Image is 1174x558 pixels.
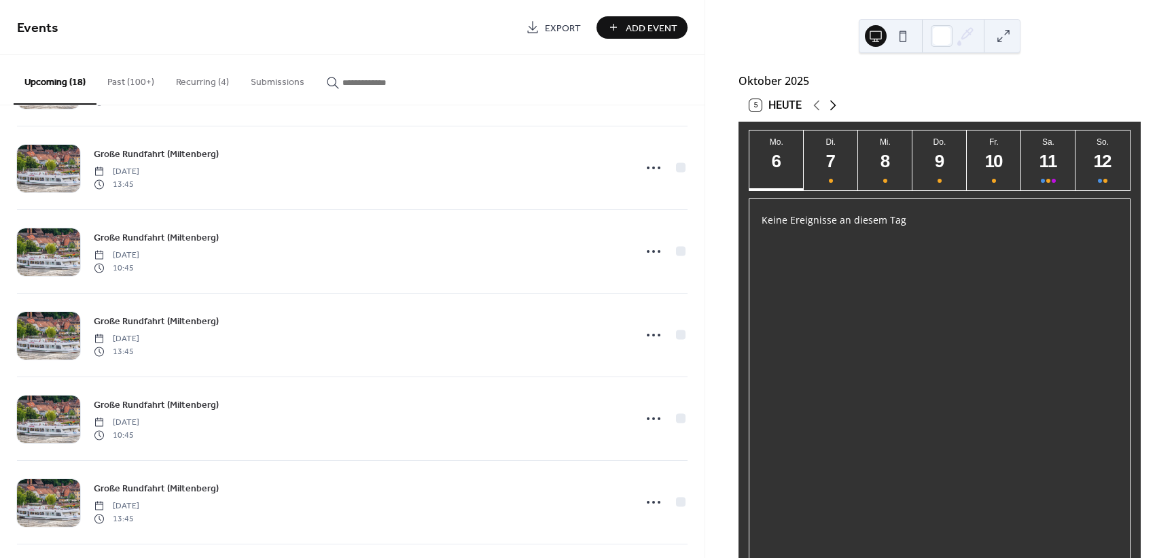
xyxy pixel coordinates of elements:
[820,150,842,173] div: 7
[94,315,219,329] span: Große Rundfahrt (Miltenberg)
[94,429,139,441] span: 10:45
[766,150,788,173] div: 6
[94,231,219,245] span: Große Rundfahrt (Miltenberg)
[94,345,139,358] span: 13:45
[929,150,951,173] div: 9
[745,96,806,115] button: 5Heute
[971,137,1017,147] div: Fr.
[14,55,96,105] button: Upcoming (18)
[597,16,688,39] button: Add Event
[804,130,858,190] button: Di.7
[739,73,1141,89] div: Oktober 2025
[874,150,897,173] div: 8
[94,398,219,413] span: Große Rundfahrt (Miltenberg)
[808,137,854,147] div: Di.
[912,130,967,190] button: Do.9
[753,137,800,147] div: Mo.
[94,417,139,429] span: [DATE]
[94,500,139,512] span: [DATE]
[1092,150,1114,173] div: 12
[94,313,219,329] a: Große Rundfahrt (Miltenberg)
[94,178,139,190] span: 13:45
[240,55,315,103] button: Submissions
[94,147,219,162] span: Große Rundfahrt (Miltenberg)
[94,481,219,496] a: Große Rundfahrt (Miltenberg)
[983,150,1006,173] div: 10
[516,16,591,39] a: Export
[751,204,1128,236] div: Keine Ereignisse an diesem Tag
[17,15,58,41] span: Events
[626,21,677,35] span: Add Event
[94,262,139,274] span: 10:45
[967,130,1021,190] button: Fr.10
[94,512,139,525] span: 13:45
[94,146,219,162] a: Große Rundfahrt (Miltenberg)
[94,249,139,262] span: [DATE]
[1025,137,1071,147] div: Sa.
[94,166,139,178] span: [DATE]
[545,21,581,35] span: Export
[862,137,908,147] div: Mi.
[1037,150,1060,173] div: 11
[94,397,219,413] a: Große Rundfahrt (Miltenberg)
[165,55,240,103] button: Recurring (4)
[858,130,912,190] button: Mi.8
[749,130,804,190] button: Mo.6
[1075,130,1130,190] button: So.12
[94,230,219,245] a: Große Rundfahrt (Miltenberg)
[94,482,219,496] span: Große Rundfahrt (Miltenberg)
[1021,130,1075,190] button: Sa.11
[917,137,963,147] div: Do.
[1080,137,1126,147] div: So.
[96,55,165,103] button: Past (100+)
[94,333,139,345] span: [DATE]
